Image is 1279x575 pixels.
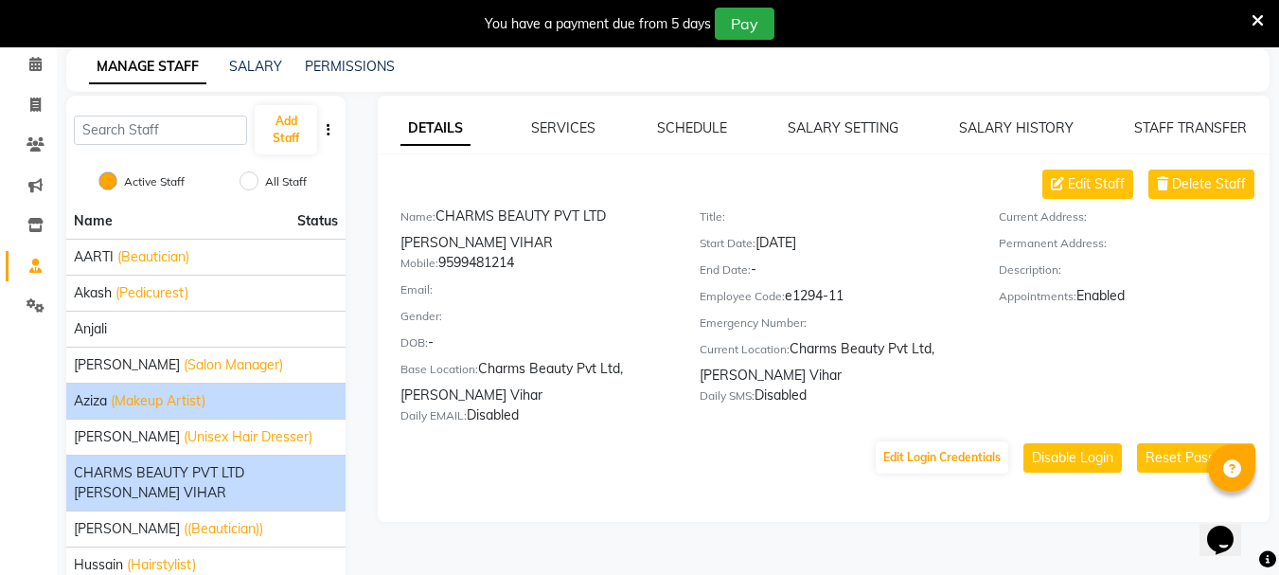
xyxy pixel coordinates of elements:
iframe: chat widget [1199,499,1260,556]
div: e1294-11 [700,286,970,313]
label: Current Address: [999,208,1087,225]
label: DOB: [400,334,428,351]
a: SALARY [229,58,282,75]
div: [DATE] [700,233,970,260]
label: Base Location: [400,361,478,378]
label: Start Date: [700,235,755,252]
div: You have a payment due from 5 days [485,14,711,34]
label: All Staff [265,173,307,190]
label: Permanent Address: [999,235,1107,252]
label: Title: [700,208,725,225]
span: AARTI [74,247,114,267]
label: Daily EMAIL: [400,407,467,424]
label: Emergency Number: [700,314,807,332]
a: PERMISSIONS [305,58,395,75]
span: (Salon Manager) [184,355,283,375]
label: Description: [999,261,1061,279]
button: Add Staff [255,105,317,154]
span: Anjali [74,319,107,339]
span: Akash [74,283,112,303]
span: Delete Staff [1172,174,1246,194]
span: (Beautician) [117,247,189,267]
a: SALARY HISTORY [959,119,1074,136]
div: Disabled [400,405,671,432]
div: Disabled [700,386,970,412]
button: Delete Staff [1148,170,1254,199]
a: SALARY SETTING [788,119,898,136]
button: Edit Staff [1042,170,1133,199]
div: Charms Beauty Pvt Ltd, [PERSON_NAME] Vihar [400,359,671,405]
span: Hussain [74,555,123,575]
span: (Makeup Artist) [111,391,205,411]
div: - [400,332,671,359]
span: (Hairstylist) [127,555,196,575]
label: Name: [400,208,435,225]
button: Reset Password [1137,443,1254,473]
a: SCHEDULE [657,119,727,136]
button: Edit Login Credentials [876,441,1008,474]
label: Gender: [400,308,442,325]
label: Current Location: [700,341,790,358]
div: CHARMS BEAUTY PVT LTD [PERSON_NAME] VIHAR [400,207,671,253]
button: Pay [715,8,774,40]
span: Aziza [74,391,107,411]
button: Disable Login [1023,443,1122,473]
a: SERVICES [531,119,595,136]
label: Employee Code: [700,288,785,305]
a: STAFF TRANSFER [1134,119,1247,136]
div: 9599481214 [400,253,671,279]
span: [PERSON_NAME] [74,427,180,447]
span: (Pedicurest) [115,283,188,303]
label: Appointments: [999,288,1076,305]
label: Email: [400,281,433,298]
span: ((Beautician)) [184,519,263,539]
span: Edit Staff [1068,174,1125,194]
label: Active Staff [124,173,185,190]
div: Charms Beauty Pvt Ltd, [PERSON_NAME] Vihar [700,339,970,386]
label: End Date: [700,261,751,279]
div: - [700,260,970,286]
input: Search Staff [74,116,247,145]
a: DETAILS [400,112,471,146]
span: CHARMS BEAUTY PVT LTD [PERSON_NAME] VIHAR [74,463,338,503]
label: Mobile: [400,255,438,272]
span: Name [74,212,113,229]
a: MANAGE STAFF [89,50,206,84]
div: Enabled [999,286,1270,313]
span: [PERSON_NAME] [74,355,180,375]
label: Daily SMS: [700,387,755,404]
span: [PERSON_NAME] [74,519,180,539]
span: Status [297,211,338,231]
span: (Unisex Hair Dresser) [184,427,312,447]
